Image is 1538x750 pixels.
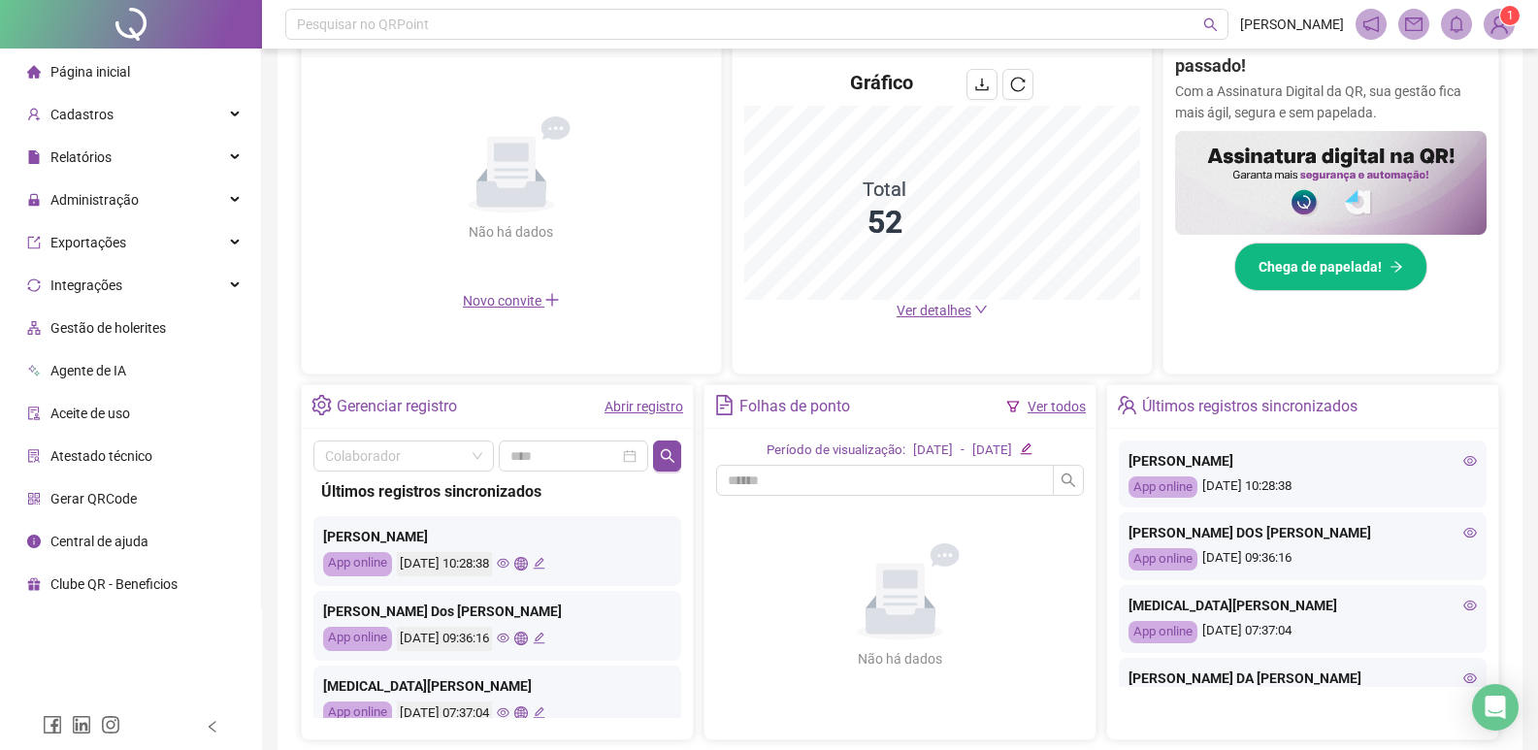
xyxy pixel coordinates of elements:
[50,406,130,421] span: Aceite de uso
[1203,17,1218,32] span: search
[50,235,126,250] span: Exportações
[1129,476,1197,499] div: App online
[323,627,392,651] div: App online
[497,706,509,719] span: eye
[533,557,545,570] span: edit
[27,278,41,292] span: sync
[1362,16,1380,33] span: notification
[43,715,62,734] span: facebook
[27,492,41,505] span: qrcode
[913,440,953,461] div: [DATE]
[1129,522,1477,543] div: [PERSON_NAME] DOS [PERSON_NAME]
[50,277,122,293] span: Integrações
[497,557,509,570] span: eye
[50,149,112,165] span: Relatórios
[1485,10,1514,39] img: 93960
[1142,390,1358,423] div: Últimos registros sincronizados
[27,321,41,335] span: apartment
[497,632,509,644] span: eye
[27,236,41,249] span: export
[321,479,673,504] div: Últimos registros sincronizados
[1175,131,1487,235] img: banner%2F02c71560-61a6-44d4-94b9-c8ab97240462.png
[533,632,545,644] span: edit
[27,150,41,164] span: file
[1507,9,1514,22] span: 1
[1129,476,1477,499] div: [DATE] 10:28:38
[1390,260,1403,274] span: arrow-right
[397,552,492,576] div: [DATE] 10:28:38
[533,706,545,719] span: edit
[514,557,527,570] span: global
[811,648,990,669] div: Não há dados
[1405,16,1423,33] span: mail
[323,552,392,576] div: App online
[206,720,219,734] span: left
[311,395,332,415] span: setting
[50,576,178,592] span: Clube QR - Beneficios
[50,320,166,336] span: Gestão de holerites
[397,627,492,651] div: [DATE] 09:36:16
[72,715,91,734] span: linkedin
[974,303,988,316] span: down
[50,192,139,208] span: Administração
[50,363,126,378] span: Agente de IA
[50,491,137,506] span: Gerar QRCode
[1129,621,1477,643] div: [DATE] 07:37:04
[27,65,41,79] span: home
[27,577,41,591] span: gift
[323,675,671,697] div: [MEDICAL_DATA][PERSON_NAME]
[1463,454,1477,468] span: eye
[1463,599,1477,612] span: eye
[1006,400,1020,413] span: filter
[1129,621,1197,643] div: App online
[323,526,671,547] div: [PERSON_NAME]
[337,390,457,423] div: Gerenciar registro
[1028,399,1086,414] a: Ver todos
[27,193,41,207] span: lock
[514,632,527,644] span: global
[1129,595,1477,616] div: [MEDICAL_DATA][PERSON_NAME]
[1463,526,1477,539] span: eye
[463,293,560,309] span: Novo convite
[1175,81,1487,123] p: Com a Assinatura Digital da QR, sua gestão fica mais ágil, segura e sem papelada.
[605,399,683,414] a: Abrir registro
[961,440,965,461] div: -
[1129,668,1477,689] div: [PERSON_NAME] DA [PERSON_NAME]
[739,390,850,423] div: Folhas de ponto
[1129,450,1477,472] div: [PERSON_NAME]
[1448,16,1465,33] span: bell
[1472,684,1519,731] div: Open Intercom Messenger
[974,77,990,92] span: download
[714,395,735,415] span: file-text
[897,303,971,318] span: Ver detalhes
[1061,473,1076,488] span: search
[1129,548,1477,571] div: [DATE] 09:36:16
[660,448,675,464] span: search
[1010,77,1026,92] span: reload
[1240,14,1344,35] span: [PERSON_NAME]
[1259,256,1382,277] span: Chega de papelada!
[27,535,41,548] span: info-circle
[1234,243,1427,291] button: Chega de papelada!
[972,440,1012,461] div: [DATE]
[27,108,41,121] span: user-add
[850,69,913,96] h4: Gráfico
[50,534,148,549] span: Central de ajuda
[897,303,988,318] a: Ver detalhes down
[1463,671,1477,685] span: eye
[544,292,560,308] span: plus
[50,448,152,464] span: Atestado técnico
[767,440,905,461] div: Período de visualização:
[514,706,527,719] span: global
[1020,442,1032,455] span: edit
[1117,395,1137,415] span: team
[1500,6,1520,25] sup: Atualize o seu contato no menu Meus Dados
[50,64,130,80] span: Página inicial
[27,449,41,463] span: solution
[1175,25,1487,81] h2: Assinar ponto na mão? Isso ficou no passado!
[422,221,601,243] div: Não há dados
[397,701,492,726] div: [DATE] 07:37:04
[27,407,41,420] span: audit
[50,107,114,122] span: Cadastros
[101,715,120,734] span: instagram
